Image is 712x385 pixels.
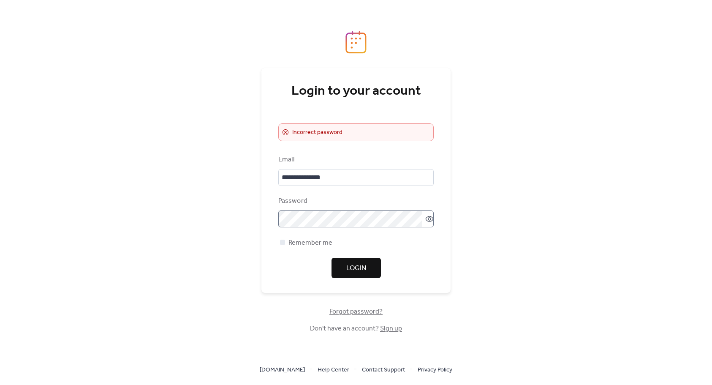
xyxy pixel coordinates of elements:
[318,365,349,375] span: Help Center
[318,364,349,375] a: Help Center
[418,365,452,375] span: Privacy Policy
[362,364,405,375] a: Contact Support
[329,307,383,317] span: Forgot password?
[278,196,432,206] div: Password
[329,309,383,314] a: Forgot password?
[278,83,434,100] div: Login to your account
[278,155,432,165] div: Email
[345,31,367,54] img: logo
[362,365,405,375] span: Contact Support
[332,258,381,278] button: Login
[260,364,305,375] a: [DOMAIN_NAME]
[380,322,402,335] a: Sign up
[310,324,402,334] span: Don't have an account?
[418,364,452,375] a: Privacy Policy
[260,365,305,375] span: [DOMAIN_NAME]
[288,238,332,248] span: Remember me
[346,263,366,273] span: Login
[292,128,342,138] span: Incorrect password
